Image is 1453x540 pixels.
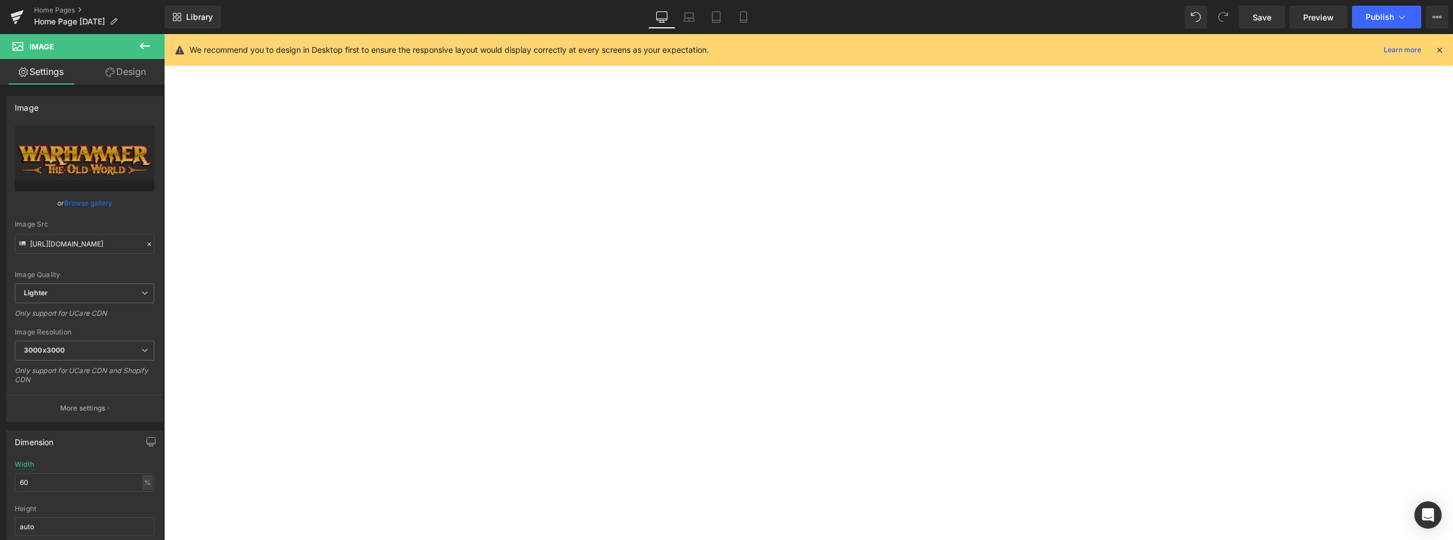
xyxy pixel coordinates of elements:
span: Image [30,42,54,51]
button: Publish [1352,6,1421,28]
input: auto [15,473,154,492]
a: Laptop [675,6,703,28]
a: Tablet [703,6,730,28]
a: Desktop [648,6,675,28]
button: More settings [7,395,162,421]
div: Image Src [15,220,154,228]
p: We recommend you to design in Desktop first to ensure the responsive layout would display correct... [190,44,709,56]
b: 3000x3000 [24,346,65,354]
a: New Library [165,6,221,28]
a: Mobile [730,6,757,28]
div: % [142,475,153,490]
input: Link [15,234,154,254]
span: Preview [1303,11,1334,23]
div: Open Intercom Messenger [1414,501,1442,529]
div: Width [15,461,34,468]
a: Browse gallery [64,193,112,213]
a: Home Pages [34,6,165,15]
span: Home Page [DATE] [34,17,105,26]
button: Undo [1185,6,1207,28]
button: More [1426,6,1448,28]
div: Image [15,97,39,112]
div: Image Resolution [15,328,154,336]
div: Image Quality [15,271,154,279]
div: Only support for UCare CDN and Shopify CDN [15,366,154,392]
span: Publish [1366,12,1394,22]
input: auto [15,517,154,536]
b: Lighter [24,288,48,297]
a: Design [85,59,167,85]
span: Library [186,12,213,22]
a: Preview [1290,6,1347,28]
div: Dimension [15,431,54,447]
button: Redo [1212,6,1234,28]
div: Height [15,505,154,513]
span: Save [1253,11,1271,23]
div: or [15,197,154,209]
a: Learn more [1379,43,1426,57]
p: More settings [60,403,106,413]
div: Only support for UCare CDN [15,309,154,325]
